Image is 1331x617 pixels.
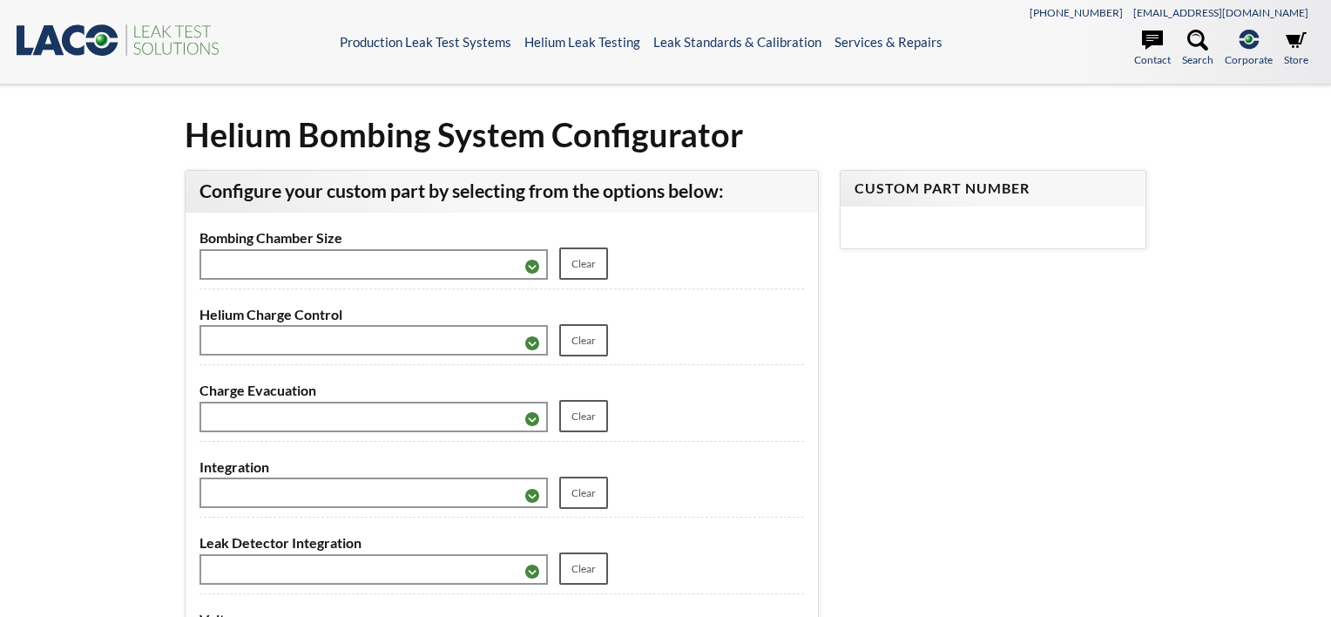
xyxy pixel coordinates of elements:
[524,34,640,50] a: Helium Leak Testing
[1030,6,1123,19] a: [PHONE_NUMBER]
[199,180,803,204] h3: Configure your custom part by selecting from the options below:
[199,227,803,249] label: Bombing Chamber Size
[1182,30,1213,68] a: Search
[1133,6,1308,19] a: [EMAIL_ADDRESS][DOMAIN_NAME]
[1134,30,1171,68] a: Contact
[199,532,803,554] label: Leak Detector Integration
[1225,51,1273,68] span: Corporate
[340,34,511,50] a: Production Leak Test Systems
[834,34,943,50] a: Services & Repairs
[559,477,608,509] a: Clear
[653,34,821,50] a: Leak Standards & Calibration
[1284,30,1308,68] a: Store
[559,553,608,585] a: Clear
[185,113,1145,156] h1: Helium Bombing System Configurator
[199,303,803,326] label: Helium Charge Control
[855,180,1132,198] h4: Custom Part Number
[559,247,608,280] a: Clear
[559,324,608,356] a: Clear
[199,456,803,478] label: Integration
[559,400,608,432] a: Clear
[199,379,803,402] label: Charge Evacuation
